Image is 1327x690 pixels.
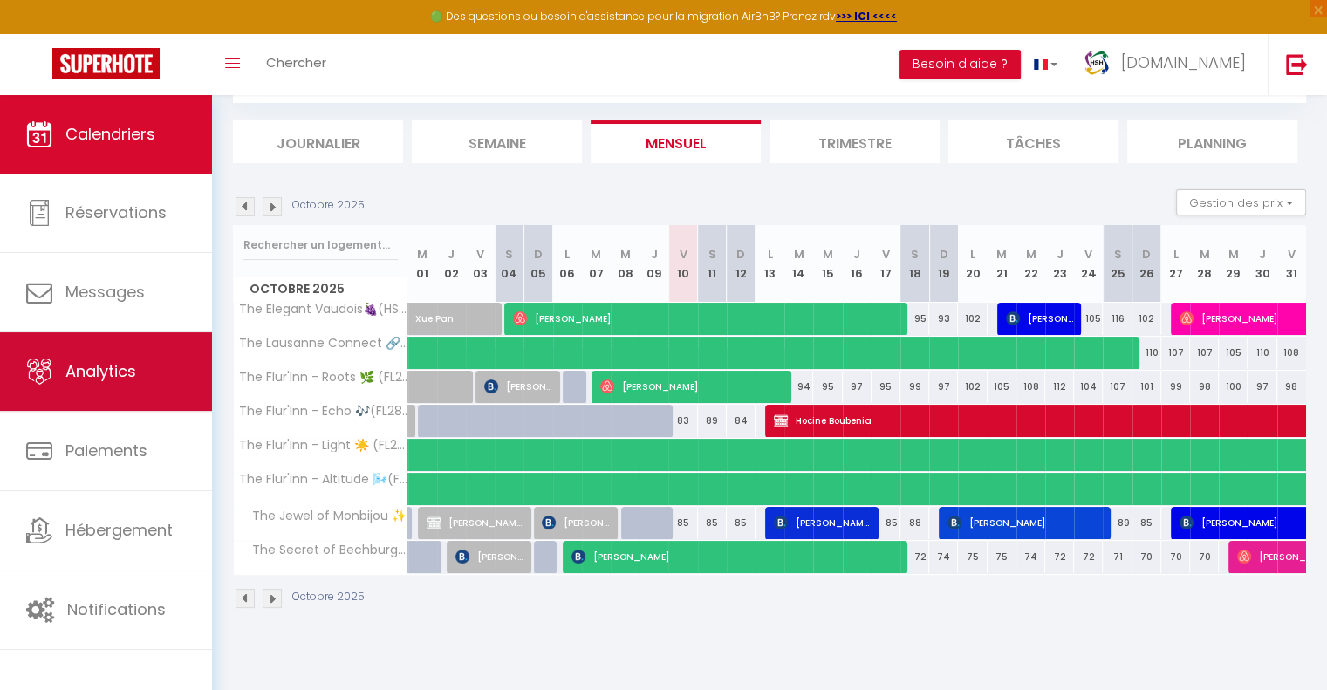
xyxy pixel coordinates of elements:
abbr: V [476,246,484,263]
span: [PERSON_NAME] [774,506,870,539]
th: 23 [1045,225,1074,303]
li: Tâches [948,120,1118,163]
div: 102 [1132,303,1161,335]
span: [PERSON_NAME] [947,506,1101,539]
div: 85 [872,507,900,539]
th: 01 [408,225,437,303]
th: 20 [958,225,987,303]
th: 30 [1248,225,1276,303]
div: 108 [1016,371,1045,403]
span: Calendriers [65,123,155,145]
th: 19 [929,225,958,303]
div: 95 [900,303,929,335]
span: The Flur'Inn - Altitude 🌬️(FL28G3LI) [236,473,411,486]
button: Besoin d'aide ? [899,50,1021,79]
div: 94 [784,371,813,403]
abbr: V [679,246,687,263]
a: Xue Pan [408,303,437,336]
abbr: M [1228,246,1239,263]
a: Chercher [253,34,339,95]
th: 10 [668,225,697,303]
th: 31 [1277,225,1306,303]
span: [PERSON_NAME] [513,302,897,335]
th: 13 [756,225,784,303]
abbr: J [448,246,455,263]
th: 29 [1219,225,1248,303]
abbr: J [1057,246,1064,263]
span: [PERSON_NAME] [455,540,523,573]
div: 72 [900,541,929,573]
button: Gestion des prix [1176,189,1306,215]
p: Octobre 2025 [292,197,365,214]
abbr: S [505,246,513,263]
li: Semaine [412,120,582,163]
th: 26 [1132,225,1161,303]
div: 102 [958,371,987,403]
div: 104 [1074,371,1103,403]
span: [PERSON_NAME] [484,370,551,403]
div: 93 [929,303,958,335]
img: logout [1286,53,1308,75]
div: 85 [698,507,727,539]
div: 89 [1103,507,1132,539]
li: Planning [1127,120,1297,163]
th: 18 [900,225,929,303]
abbr: D [534,246,543,263]
div: 72 [1074,541,1103,573]
span: The Flur'Inn - Echo 🎶(FL28G2MR) [236,405,411,418]
abbr: L [970,246,975,263]
th: 16 [843,225,872,303]
abbr: M [1200,246,1210,263]
input: Rechercher un logement... [243,229,398,261]
div: 97 [843,371,872,403]
span: [PERSON_NAME] [571,540,898,573]
img: ... [1084,50,1110,76]
abbr: M [620,246,631,263]
div: 70 [1190,541,1219,573]
span: The Flur'Inn - Light ☀️ (FL28G2LI) [236,439,411,452]
div: 112 [1045,371,1074,403]
abbr: S [911,246,919,263]
abbr: V [1084,246,1092,263]
li: Mensuel [591,120,761,163]
abbr: L [564,246,570,263]
div: 95 [813,371,842,403]
div: 85 [1132,507,1161,539]
abbr: M [1025,246,1036,263]
abbr: L [1173,246,1178,263]
div: 89 [698,405,727,437]
div: 116 [1103,303,1132,335]
abbr: S [708,246,716,263]
span: The Lausanne Connect 🔗 (HSH [GEOGRAPHIC_DATA]) [236,337,411,350]
span: Xue Pan [415,293,536,326]
div: 100 [1219,371,1248,403]
th: 05 [523,225,552,303]
span: [DOMAIN_NAME] [1121,51,1246,73]
abbr: S [1113,246,1121,263]
th: 15 [813,225,842,303]
span: The Secret of Bechburg 🏰 [236,541,411,560]
th: 08 [611,225,640,303]
abbr: V [882,246,890,263]
abbr: M [794,246,804,263]
div: 101 [1132,371,1161,403]
abbr: V [1288,246,1296,263]
abbr: L [768,246,773,263]
span: Messages [65,281,145,303]
th: 14 [784,225,813,303]
div: 105 [988,371,1016,403]
span: Octobre 2025 [234,277,407,302]
th: 11 [698,225,727,303]
span: The Elegant Vaudois🍇(HSH Barre 6) [236,303,411,316]
th: 22 [1016,225,1045,303]
div: 98 [1277,371,1306,403]
span: [PERSON_NAME] [542,506,609,539]
li: Journalier [233,120,403,163]
div: 95 [872,371,900,403]
div: 107 [1103,371,1132,403]
th: 28 [1190,225,1219,303]
a: >>> ICI <<<< [836,9,897,24]
div: 75 [958,541,987,573]
th: 09 [640,225,668,303]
